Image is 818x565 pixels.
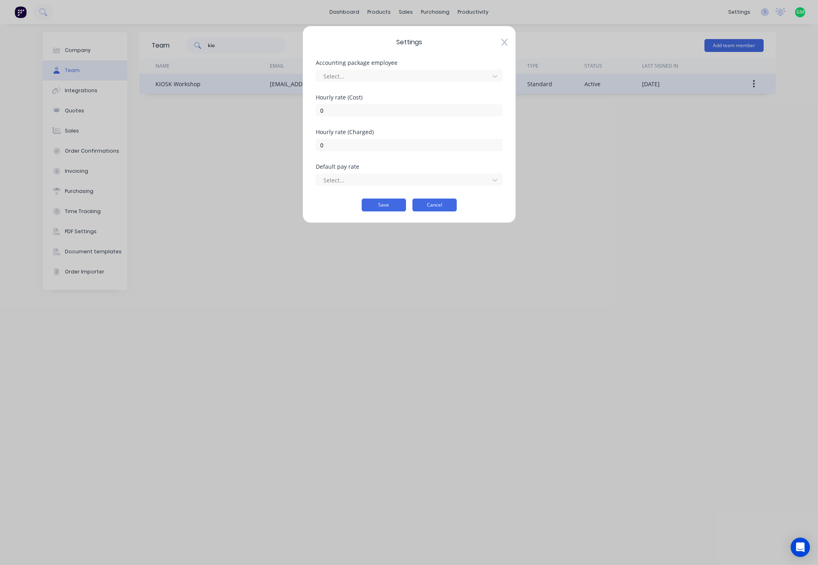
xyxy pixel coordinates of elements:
[316,37,503,47] span: Settings
[412,199,457,211] button: Cancel
[316,139,503,151] input: $0
[316,129,503,135] div: Hourly rate (Charged)
[316,95,503,100] div: Hourly rate (Cost)
[362,199,406,211] button: Save
[316,164,503,170] div: Default pay rate
[316,60,503,66] div: Accounting package employee
[316,104,503,116] input: $0
[791,538,810,557] div: Open Intercom Messenger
